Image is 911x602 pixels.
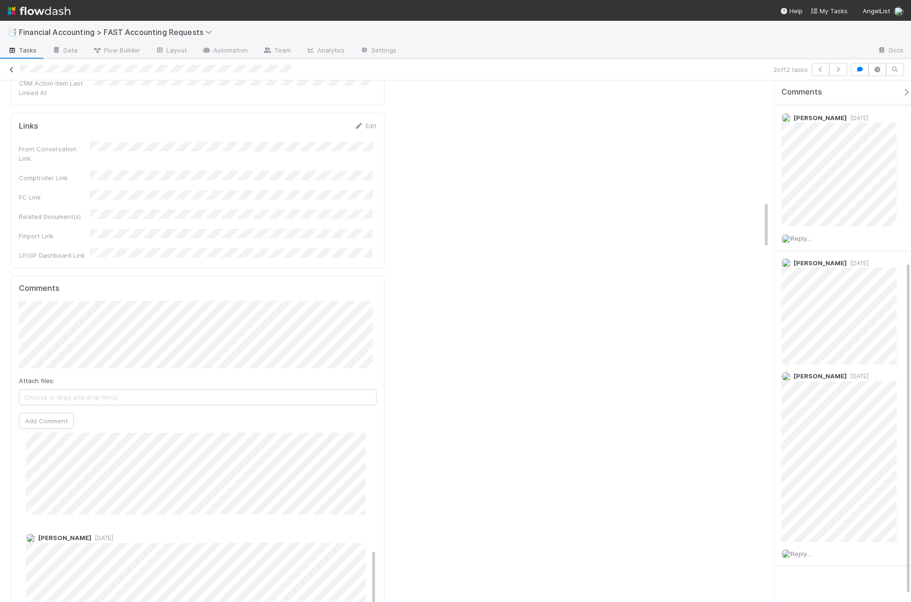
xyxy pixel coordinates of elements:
span: 2 of 12 tasks [773,65,808,74]
span: [DATE] [91,534,113,541]
div: Finport Link [19,231,90,241]
span: Financial Accounting > FAST Accounting Requests [19,27,217,37]
img: logo-inverted-e16ddd16eac7371096b0.svg [8,3,70,19]
img: avatar_fee1282a-8af6-4c79-b7c7-bf2cfad99775.png [26,533,35,543]
span: AngelList [863,7,890,15]
img: avatar_c0d2ec3f-77e2-40ea-8107-ee7bdb5edede.png [781,234,791,244]
div: Front Conversation Link [19,144,90,163]
span: Choose or drag and drop file(s) [19,390,376,405]
span: [PERSON_NAME] [794,259,847,267]
span: Reply... [791,235,811,242]
span: [PERSON_NAME] [794,114,847,122]
img: avatar_c0d2ec3f-77e2-40ea-8107-ee7bdb5edede.png [894,7,903,16]
div: LP/GP Dashboard Link [19,251,90,260]
span: [DATE] [847,114,868,122]
a: Data [44,44,85,59]
span: [DATE] [847,260,868,267]
span: [PERSON_NAME] [38,534,91,541]
img: avatar_0a9e60f7-03da-485c-bb15-a40c44fcec20.png [781,372,791,381]
img: avatar_c0d2ec3f-77e2-40ea-8107-ee7bdb5edede.png [781,549,791,558]
button: Add Comment [19,413,74,429]
div: Related Document(s) [19,212,90,221]
span: [PERSON_NAME] [794,372,847,380]
a: Team [255,44,298,59]
a: Analytics [298,44,352,59]
span: Reply... [791,550,811,558]
img: avatar_fee1282a-8af6-4c79-b7c7-bf2cfad99775.png [781,258,791,268]
div: FC Link [19,192,90,202]
h5: Comments [19,284,377,293]
a: Edit [354,122,377,130]
span: Tasks [8,45,37,55]
h5: Links [19,122,38,131]
a: Docs [870,44,911,59]
img: avatar_fee1282a-8af6-4c79-b7c7-bf2cfad99775.png [781,113,791,122]
a: Automation [194,44,255,59]
a: Layout [148,44,194,59]
a: Flow Builder [85,44,148,59]
a: Settings [352,44,404,59]
a: My Tasks [810,6,848,16]
div: CRM Action Item Last Linked At [19,79,90,97]
span: Flow Builder [93,45,140,55]
div: Help [780,6,803,16]
span: [DATE] [847,373,868,380]
div: Comptroller Link [19,173,90,183]
span: My Tasks [810,7,848,15]
span: Comments [781,87,822,97]
label: Attach files: [19,376,54,385]
span: 📑 [8,28,17,36]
